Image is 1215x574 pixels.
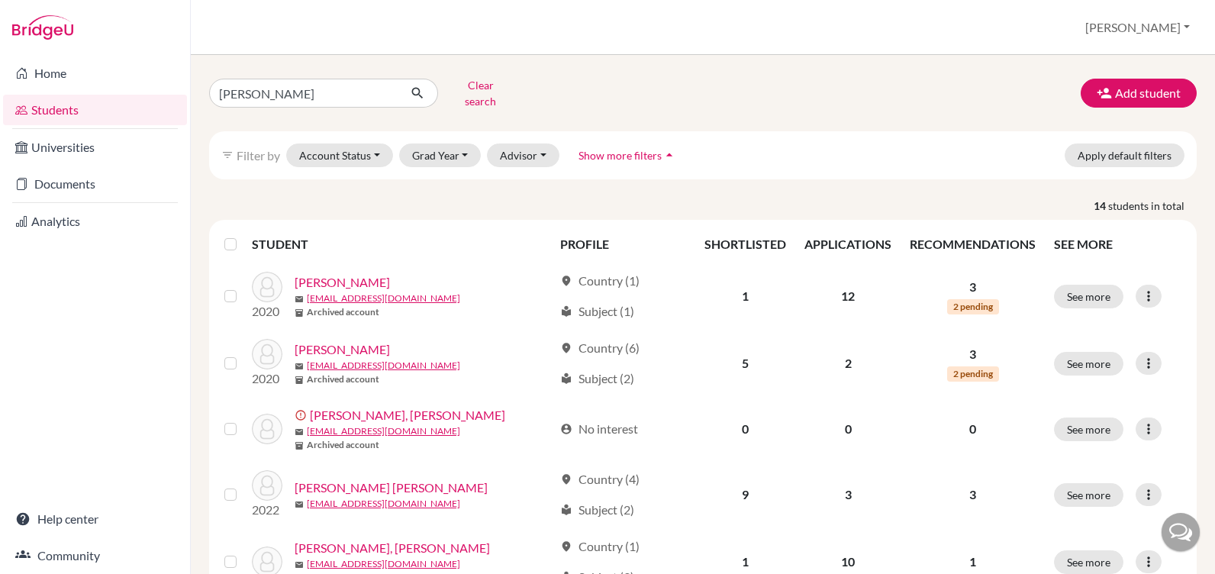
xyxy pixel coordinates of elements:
td: 3 [795,461,901,528]
span: local_library [560,372,572,385]
a: Students [3,95,187,125]
div: Country (1) [560,272,640,290]
button: See more [1054,483,1123,507]
a: Community [3,540,187,571]
p: 0 [910,420,1036,438]
b: Archived account [307,305,379,319]
div: Country (1) [560,537,640,556]
span: account_circle [560,423,572,435]
button: See more [1054,352,1123,376]
a: [PERSON_NAME], [PERSON_NAME] [295,539,490,557]
p: 3 [910,278,1036,296]
a: Analytics [3,206,187,237]
div: Subject (2) [560,501,634,519]
i: arrow_drop_up [662,147,677,163]
span: mail [295,500,304,509]
span: location_on [560,342,572,354]
div: Country (6) [560,339,640,357]
i: filter_list [221,149,234,161]
td: 0 [795,397,901,461]
th: SEE MORE [1045,226,1191,263]
img: Morazan Simon, Miguel [252,470,282,501]
a: [EMAIL_ADDRESS][DOMAIN_NAME] [307,292,460,305]
img: Bridge-U [12,15,73,40]
span: location_on [560,473,572,485]
th: PROFILE [551,226,696,263]
p: 3 [910,485,1036,504]
a: [PERSON_NAME] [295,273,390,292]
a: Help center [3,504,187,534]
span: mail [295,362,304,371]
td: 1 [695,263,795,330]
button: Account Status [286,143,393,167]
img: Kafie Simon, Dereck [252,272,282,302]
span: inventory_2 [295,441,304,450]
th: STUDENT [252,226,551,263]
span: local_library [560,504,572,516]
span: 2 pending [947,366,999,382]
button: Show more filtersarrow_drop_up [566,143,690,167]
span: Help [34,11,66,24]
div: Country (4) [560,470,640,489]
th: SHORTLISTED [695,226,795,263]
span: 2 pending [947,299,999,314]
span: Filter by [237,148,280,163]
button: See more [1054,418,1123,441]
div: Subject (2) [560,369,634,388]
span: mail [295,560,304,569]
p: 2020 [252,302,282,321]
img: Morazan Simon, Luciana Sofia [252,414,282,444]
span: local_library [560,305,572,318]
a: [EMAIL_ADDRESS][DOMAIN_NAME] [307,557,460,571]
span: mail [295,295,304,304]
div: Subject (1) [560,302,634,321]
th: RECOMMENDATIONS [901,226,1045,263]
span: error_outline [295,409,310,421]
button: Grad Year [399,143,482,167]
strong: 14 [1094,198,1108,214]
button: [PERSON_NAME] [1078,13,1197,42]
b: Archived account [307,372,379,386]
b: Archived account [307,438,379,452]
button: See more [1054,550,1123,574]
a: Documents [3,169,187,199]
a: [PERSON_NAME] [295,340,390,359]
button: See more [1054,285,1123,308]
a: [EMAIL_ADDRESS][DOMAIN_NAME] [307,359,460,372]
th: APPLICATIONS [795,226,901,263]
span: inventory_2 [295,376,304,385]
p: 2020 [252,369,282,388]
td: 2 [795,330,901,397]
span: Show more filters [578,149,662,162]
a: [EMAIL_ADDRESS][DOMAIN_NAME] [307,424,460,438]
button: Clear search [438,73,523,113]
span: inventory_2 [295,308,304,318]
a: Home [3,58,187,89]
span: students in total [1108,198,1197,214]
span: location_on [560,540,572,553]
td: 12 [795,263,901,330]
span: location_on [560,275,572,287]
input: Find student by name... [209,79,398,108]
a: [PERSON_NAME] [PERSON_NAME] [295,479,488,497]
td: 5 [695,330,795,397]
p: 1 [910,553,1036,571]
img: Kafie Simon, Sebastian [252,339,282,369]
a: Universities [3,132,187,163]
a: [PERSON_NAME], [PERSON_NAME] [310,406,505,424]
button: Add student [1081,79,1197,108]
div: No interest [560,420,638,438]
button: Advisor [487,143,559,167]
a: [EMAIL_ADDRESS][DOMAIN_NAME] [307,497,460,511]
button: Apply default filters [1065,143,1184,167]
td: 0 [695,397,795,461]
p: 2022 [252,501,282,519]
td: 9 [695,461,795,528]
p: 3 [910,345,1036,363]
span: mail [295,427,304,437]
